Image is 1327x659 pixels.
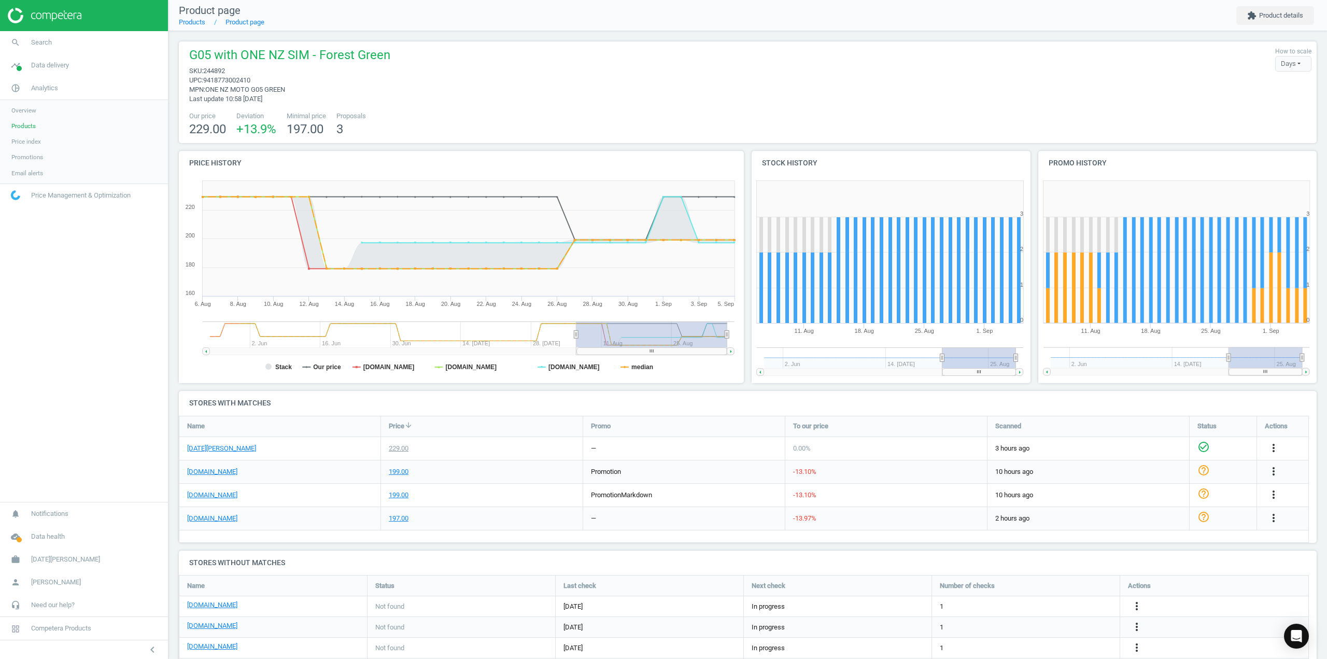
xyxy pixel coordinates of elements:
i: help_outline [1197,464,1210,476]
span: G05 with ONE NZ SIM - Forest Green [189,47,390,66]
tspan: 24. Aug [512,301,531,307]
a: Products [179,18,205,26]
span: sku : [189,67,203,75]
span: Our price [189,111,226,121]
span: Not found [375,643,404,653]
tspan: 14. Aug [335,301,354,307]
button: chevron_left [139,643,165,656]
span: Deviation [236,111,276,121]
tspan: 3. Sep [691,301,708,307]
span: 9418773002410 [203,76,250,84]
text: 0 [1306,317,1309,323]
span: 1 [940,643,943,653]
button: more_vert [1267,465,1280,479]
i: headset_mic [6,595,25,615]
span: 1 [940,602,943,611]
tspan: [DOMAIN_NAME] [363,363,415,371]
text: 160 [186,290,195,296]
text: 2 [1020,246,1023,252]
i: help_outline [1197,511,1210,523]
tspan: 22. Aug [477,301,496,307]
span: Name [187,581,205,591]
i: chevron_left [146,643,159,656]
tspan: 8. Aug [230,301,246,307]
a: [DOMAIN_NAME] [187,490,237,500]
tspan: 28. Aug [583,301,602,307]
tspan: 25. Aug [1201,328,1220,334]
tspan: 10. Aug [264,301,283,307]
span: Proposals [336,111,366,121]
text: 180 [186,261,195,268]
div: 199.00 [389,467,408,476]
i: check_circle_outline [1197,441,1210,453]
i: timeline [6,55,25,75]
text: 3 [1020,211,1023,217]
div: 229.00 [389,444,408,453]
a: Product page [225,18,264,26]
span: mpn : [189,86,205,93]
span: Not found [375,602,404,611]
i: more_vert [1267,488,1280,501]
div: Open Intercom Messenger [1284,624,1309,649]
button: more_vert [1267,488,1280,502]
span: In progress [752,602,785,611]
i: more_vert [1267,512,1280,524]
tspan: 18. Aug [406,301,425,307]
span: upc : [189,76,203,84]
span: [PERSON_NAME] [31,578,81,587]
tspan: 20. Aug [441,301,460,307]
span: 1 [940,623,943,632]
tspan: median [631,363,653,371]
span: In progress [752,623,785,632]
span: Search [31,38,52,47]
text: 0 [1020,317,1023,323]
span: 0.00 % [793,444,811,452]
tspan: 12. Aug [300,301,319,307]
img: ajHJNr6hYgQAAAAASUVORK5CYII= [8,8,81,23]
i: more_vert [1131,641,1143,654]
tspan: 16. Aug [370,301,389,307]
i: search [6,33,25,52]
button: more_vert [1267,442,1280,455]
tspan: 26. Aug [547,301,567,307]
i: notifications [6,504,25,524]
span: Actions [1128,581,1151,591]
tspan: Stack [275,363,292,371]
i: person [6,572,25,592]
span: Actions [1265,422,1288,431]
h4: Price history [179,151,744,175]
img: wGWNvw8QSZomAAAAABJRU5ErkJggg== [11,190,20,200]
span: Next check [752,581,785,591]
tspan: [DOMAIN_NAME] [446,363,497,371]
a: [DATE][PERSON_NAME] [187,444,256,453]
span: Not found [375,623,404,632]
label: How to scale [1275,47,1311,56]
i: more_vert [1131,600,1143,612]
span: Minimal price [287,111,326,121]
i: arrow_downward [404,421,413,429]
span: 2 hours ago [995,514,1181,523]
span: -13.10 % [793,491,816,499]
span: 229.00 [189,122,226,136]
tspan: 18. Aug [855,328,874,334]
h4: Stock history [752,151,1030,175]
span: Price index [11,137,41,146]
i: more_vert [1131,621,1143,633]
i: pie_chart_outlined [6,78,25,98]
div: Days [1275,56,1311,72]
span: Promo [591,422,611,431]
span: [DATE][PERSON_NAME] [31,555,100,564]
h4: Stores with matches [179,391,1317,415]
span: Last check [563,581,596,591]
span: Products [11,122,36,130]
i: more_vert [1267,442,1280,454]
span: ONE NZ MOTO G05 GREEN [205,86,285,93]
span: Status [1197,422,1217,431]
span: Competera Products [31,624,91,633]
span: To our price [793,422,828,431]
span: In progress [752,643,785,653]
span: Price Management & Optimization [31,191,131,200]
tspan: 5. Sep [718,301,735,307]
span: 197.00 [287,122,323,136]
a: [DOMAIN_NAME] [187,514,237,523]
